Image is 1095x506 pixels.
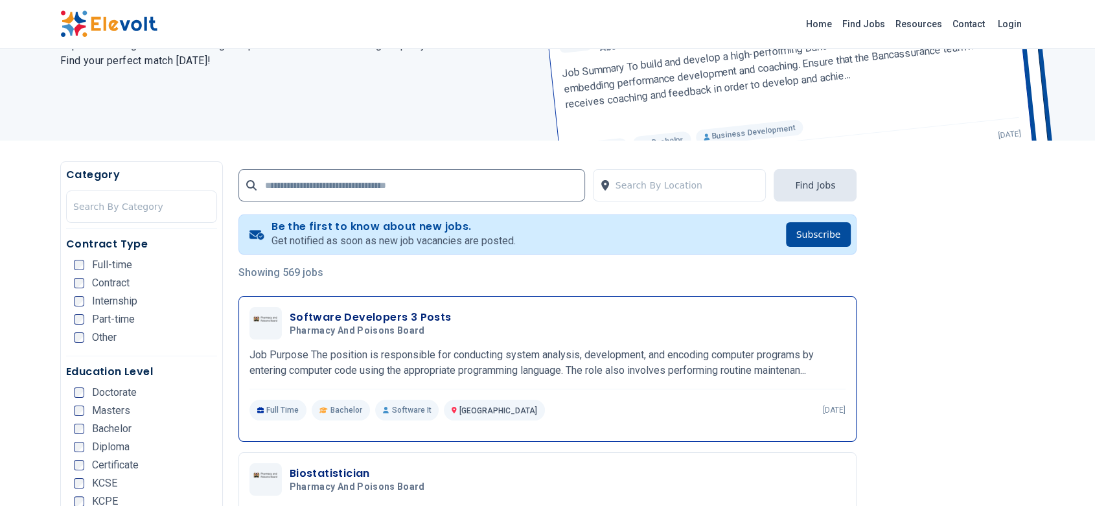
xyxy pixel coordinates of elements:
[92,406,130,416] span: Masters
[74,424,84,434] input: Bachelor
[74,460,84,470] input: Certificate
[238,265,857,281] p: Showing 569 jobs
[74,406,84,416] input: Masters
[66,364,217,380] h5: Education Level
[801,14,837,34] a: Home
[290,310,452,325] h3: Software Developers 3 Posts
[92,442,130,452] span: Diploma
[890,14,947,34] a: Resources
[74,278,84,288] input: Contract
[92,278,130,288] span: Contract
[74,296,84,306] input: Internship
[290,325,425,337] span: Pharmacy and Poisons Board
[1030,444,1095,506] iframe: Chat Widget
[249,307,846,420] a: Pharmacy and Poisons BoardSoftware Developers 3 PostsPharmacy and Poisons BoardJob Purpose The po...
[92,314,135,325] span: Part-time
[253,316,279,331] img: Pharmacy and Poisons Board
[60,10,157,38] img: Elevolt
[249,347,846,378] p: Job Purpose The position is responsible for conducting system analysis, development, and encoding...
[990,11,1030,37] a: Login
[249,400,307,420] p: Full Time
[459,406,537,415] span: [GEOGRAPHIC_DATA]
[92,478,117,489] span: KCSE
[92,460,139,470] span: Certificate
[92,387,137,398] span: Doctorate
[66,167,217,183] h5: Category
[330,405,362,415] span: Bachelor
[823,405,846,415] p: [DATE]
[74,442,84,452] input: Diploma
[271,220,516,233] h4: Be the first to know about new jobs.
[947,14,990,34] a: Contact
[774,169,857,201] button: Find Jobs
[271,233,516,249] p: Get notified as soon as new job vacancies are posted.
[92,296,137,306] span: Internship
[74,387,84,398] input: Doctorate
[290,466,430,481] h3: Biostatistician
[92,332,117,343] span: Other
[74,314,84,325] input: Part-time
[375,400,439,420] p: Software It
[74,478,84,489] input: KCSE
[74,332,84,343] input: Other
[290,481,425,493] span: Pharmacy and Poisons Board
[786,222,851,247] button: Subscribe
[837,14,890,34] a: Find Jobs
[253,472,279,487] img: Pharmacy and Poisons Board
[74,260,84,270] input: Full-time
[66,236,217,252] h5: Contract Type
[92,424,132,434] span: Bachelor
[60,38,532,69] h2: Explore exciting roles with leading companies and take the next big step in your career. Find you...
[92,260,132,270] span: Full-time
